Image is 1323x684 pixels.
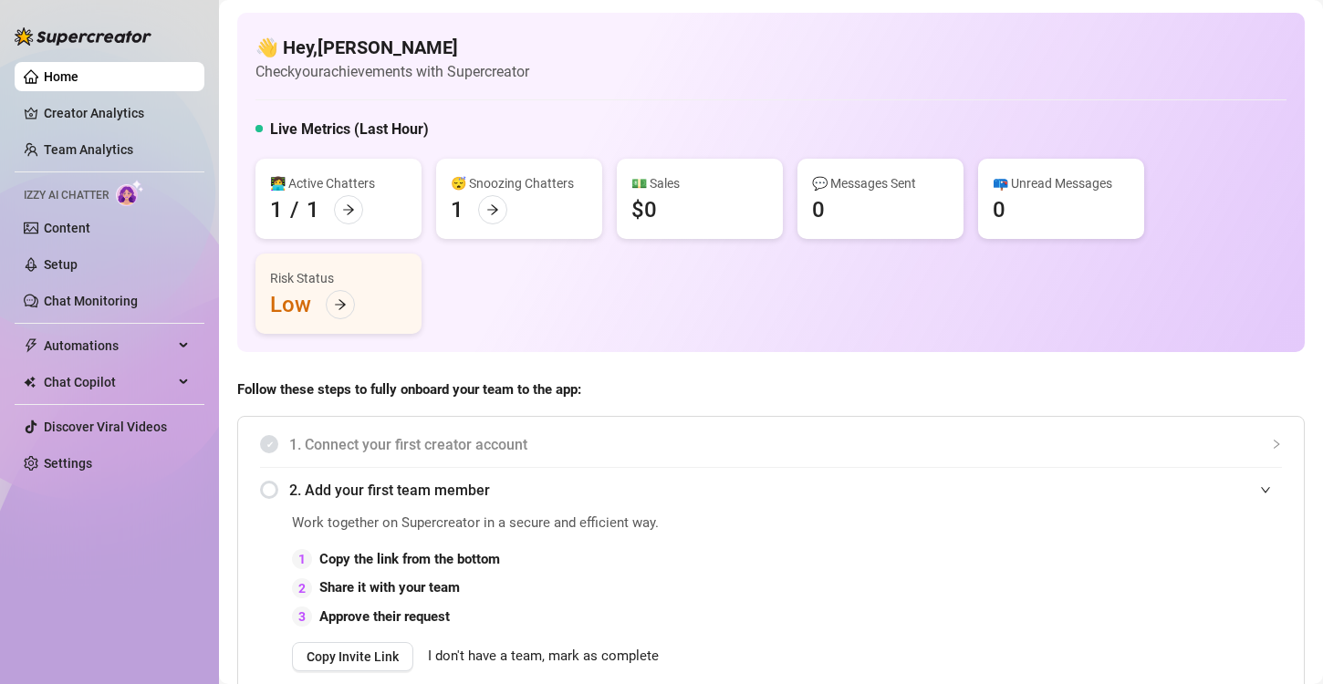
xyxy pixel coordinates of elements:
[319,551,500,567] strong: Copy the link from the bottom
[334,298,347,311] span: arrow-right
[24,338,38,353] span: thunderbolt
[44,456,92,471] a: Settings
[44,257,78,272] a: Setup
[631,173,768,193] div: 💵 Sales
[292,549,312,569] div: 1
[428,646,659,668] span: I don't have a team, mark as complete
[116,180,144,206] img: AI Chatter
[812,173,949,193] div: 💬 Messages Sent
[319,579,460,596] strong: Share it with your team
[44,221,90,235] a: Content
[307,195,319,224] div: 1
[631,195,657,224] div: $0
[270,268,407,288] div: Risk Status
[44,368,173,397] span: Chat Copilot
[44,98,190,128] a: Creator Analytics
[292,578,312,598] div: 2
[451,195,464,224] div: 1
[15,27,151,46] img: logo-BBDzfeDw.svg
[44,331,173,360] span: Automations
[993,173,1130,193] div: 📪 Unread Messages
[260,468,1282,513] div: 2. Add your first team member
[44,142,133,157] a: Team Analytics
[255,60,529,83] article: Check your achievements with Supercreator
[1261,622,1305,666] iframe: Intercom live chat
[24,376,36,389] img: Chat Copilot
[255,35,529,60] h4: 👋 Hey, [PERSON_NAME]
[270,195,283,224] div: 1
[292,513,871,534] span: Work together on Supercreator in a secure and efficient way.
[1260,484,1271,495] span: expanded
[307,649,399,664] span: Copy Invite Link
[270,173,407,193] div: 👩‍💻 Active Chatters
[1271,439,1282,450] span: collapsed
[260,422,1282,467] div: 1. Connect your first creator account
[342,203,355,216] span: arrow-right
[24,187,109,204] span: Izzy AI Chatter
[270,119,429,140] h5: Live Metrics (Last Hour)
[451,173,588,193] div: 😴 Snoozing Chatters
[44,294,138,308] a: Chat Monitoring
[289,433,1282,456] span: 1. Connect your first creator account
[44,69,78,84] a: Home
[486,203,499,216] span: arrow-right
[292,606,312,627] div: 3
[237,381,581,398] strong: Follow these steps to fully onboard your team to the app:
[319,608,450,625] strong: Approve their request
[993,195,1005,224] div: 0
[289,479,1282,502] span: 2. Add your first team member
[812,195,825,224] div: 0
[292,642,413,671] button: Copy Invite Link
[44,420,167,434] a: Discover Viral Videos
